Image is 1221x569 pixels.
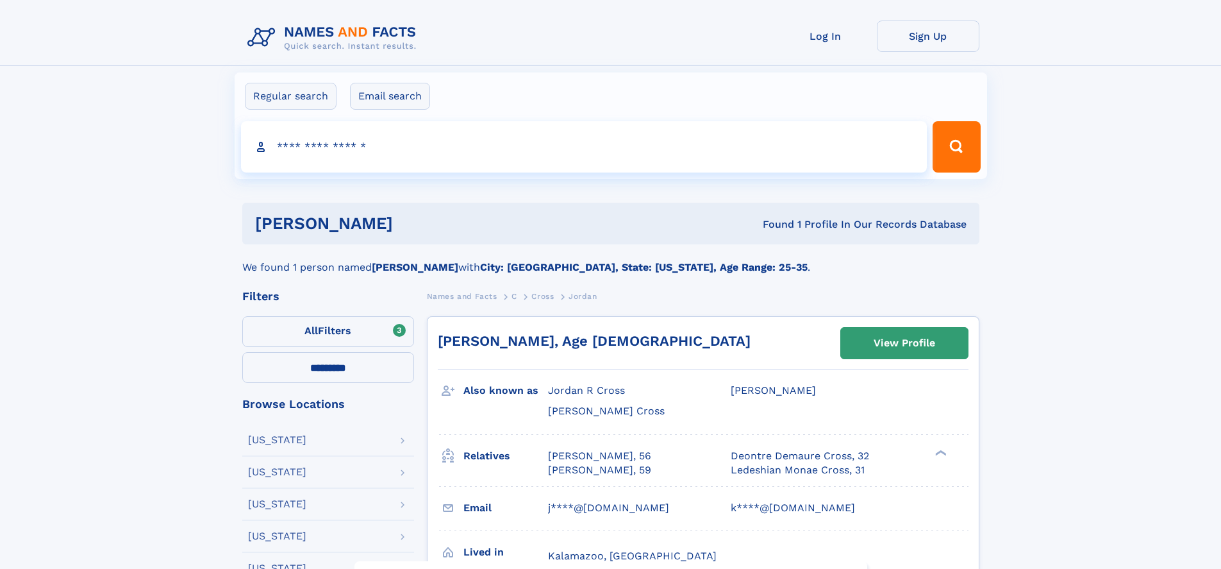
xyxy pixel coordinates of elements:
[242,316,414,347] label: Filters
[463,541,548,563] h3: Lived in
[427,288,497,304] a: Names and Facts
[255,216,578,232] h1: [PERSON_NAME]
[463,497,548,519] h3: Email
[463,380,548,402] h3: Also known as
[372,261,458,273] b: [PERSON_NAME]
[245,83,336,110] label: Regular search
[463,445,548,467] h3: Relatives
[511,292,517,301] span: C
[511,288,517,304] a: C
[731,463,865,477] a: Ledeshian Monae Cross, 31
[933,121,980,173] button: Search Button
[932,448,947,457] div: ❯
[242,291,414,302] div: Filters
[248,435,306,445] div: [US_STATE]
[548,384,625,396] span: Jordan R Cross
[774,21,877,52] a: Log In
[577,217,967,232] div: Found 1 Profile In Our Records Database
[731,449,869,463] a: Deontre Demaure Cross, 32
[548,405,665,417] span: [PERSON_NAME] Cross
[841,328,968,359] a: View Profile
[548,463,651,477] a: [PERSON_NAME], 59
[569,292,597,301] span: Jordan
[350,83,430,110] label: Email search
[874,328,935,358] div: View Profile
[241,121,927,173] input: search input
[480,261,808,273] b: City: [GEOGRAPHIC_DATA], State: [US_STATE], Age Range: 25-35
[548,449,651,463] a: [PERSON_NAME], 56
[248,499,306,509] div: [US_STATE]
[248,467,306,477] div: [US_STATE]
[731,384,816,396] span: [PERSON_NAME]
[548,550,717,562] span: Kalamazoo, [GEOGRAPHIC_DATA]
[877,21,979,52] a: Sign Up
[242,244,979,275] div: We found 1 person named with .
[304,325,318,337] span: All
[438,333,751,349] a: [PERSON_NAME], Age [DEMOGRAPHIC_DATA]
[242,398,414,410] div: Browse Locations
[531,288,554,304] a: Cross
[248,531,306,541] div: [US_STATE]
[531,292,554,301] span: Cross
[242,21,427,55] img: Logo Names and Facts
